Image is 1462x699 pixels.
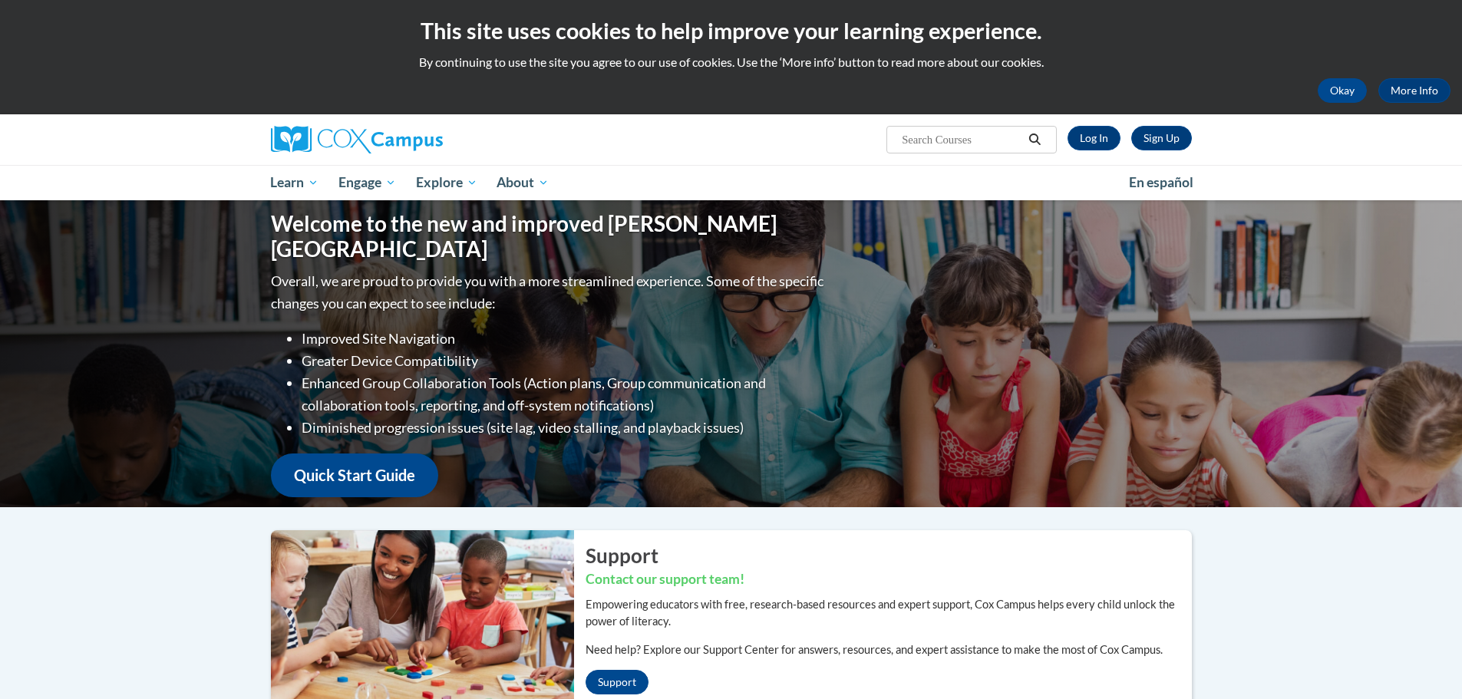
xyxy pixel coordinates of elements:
[900,130,1023,149] input: Search Courses
[271,126,563,153] a: Cox Campus
[1119,167,1203,199] a: En español
[328,165,406,200] a: Engage
[416,173,477,192] span: Explore
[271,211,827,262] h1: Welcome to the new and improved [PERSON_NAME][GEOGRAPHIC_DATA]
[302,350,827,372] li: Greater Device Compatibility
[1318,78,1367,103] button: Okay
[338,173,396,192] span: Engage
[1378,78,1450,103] a: More Info
[271,126,443,153] img: Cox Campus
[586,570,1192,589] h3: Contact our support team!
[12,15,1450,46] h2: This site uses cookies to help improve your learning experience.
[487,165,559,200] a: About
[406,165,487,200] a: Explore
[302,372,827,417] li: Enhanced Group Collaboration Tools (Action plans, Group communication and collaboration tools, re...
[1131,126,1192,150] a: Register
[248,165,1215,200] div: Main menu
[1068,126,1120,150] a: Log In
[270,173,318,192] span: Learn
[497,173,549,192] span: About
[586,596,1192,630] p: Empowering educators with free, research-based resources and expert support, Cox Campus helps eve...
[12,54,1450,71] p: By continuing to use the site you agree to our use of cookies. Use the ‘More info’ button to read...
[586,542,1192,569] h2: Support
[1129,174,1193,190] span: En español
[586,670,648,694] a: Support
[1023,130,1046,149] button: Search
[586,641,1192,658] p: Need help? Explore our Support Center for answers, resources, and expert assistance to make the m...
[271,270,827,315] p: Overall, we are proud to provide you with a more streamlined experience. Some of the specific cha...
[302,417,827,439] li: Diminished progression issues (site lag, video stalling, and playback issues)
[261,165,329,200] a: Learn
[271,453,438,497] a: Quick Start Guide
[302,328,827,350] li: Improved Site Navigation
